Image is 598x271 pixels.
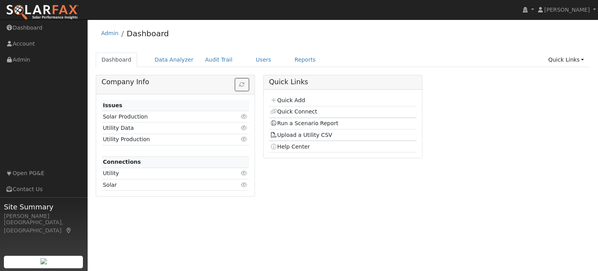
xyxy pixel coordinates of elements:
[250,53,277,67] a: Users
[103,102,122,108] strong: Issues
[270,120,338,126] a: Run a Scenario Report
[127,29,169,38] a: Dashboard
[241,182,248,188] i: Click to view
[40,258,47,264] img: retrieve
[102,134,225,145] td: Utility Production
[270,132,332,138] a: Upload a Utility CSV
[102,78,249,86] h5: Company Info
[103,159,141,165] strong: Connections
[269,78,417,86] h5: Quick Links
[241,136,248,142] i: Click to view
[149,53,199,67] a: Data Analyzer
[241,170,248,176] i: Click to view
[241,114,248,119] i: Click to view
[542,53,590,67] a: Quick Links
[101,30,119,36] a: Admin
[270,143,310,150] a: Help Center
[102,122,225,134] td: Utility Data
[4,218,83,235] div: [GEOGRAPHIC_DATA], [GEOGRAPHIC_DATA]
[102,111,225,122] td: Solar Production
[65,227,72,234] a: Map
[199,53,238,67] a: Audit Trail
[102,168,225,179] td: Utility
[102,179,225,191] td: Solar
[270,97,305,103] a: Quick Add
[544,7,590,13] span: [PERSON_NAME]
[4,202,83,212] span: Site Summary
[270,108,317,115] a: Quick Connect
[289,53,322,67] a: Reports
[96,53,137,67] a: Dashboard
[6,4,79,21] img: SolarFax
[241,125,248,131] i: Click to view
[4,212,83,220] div: [PERSON_NAME]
